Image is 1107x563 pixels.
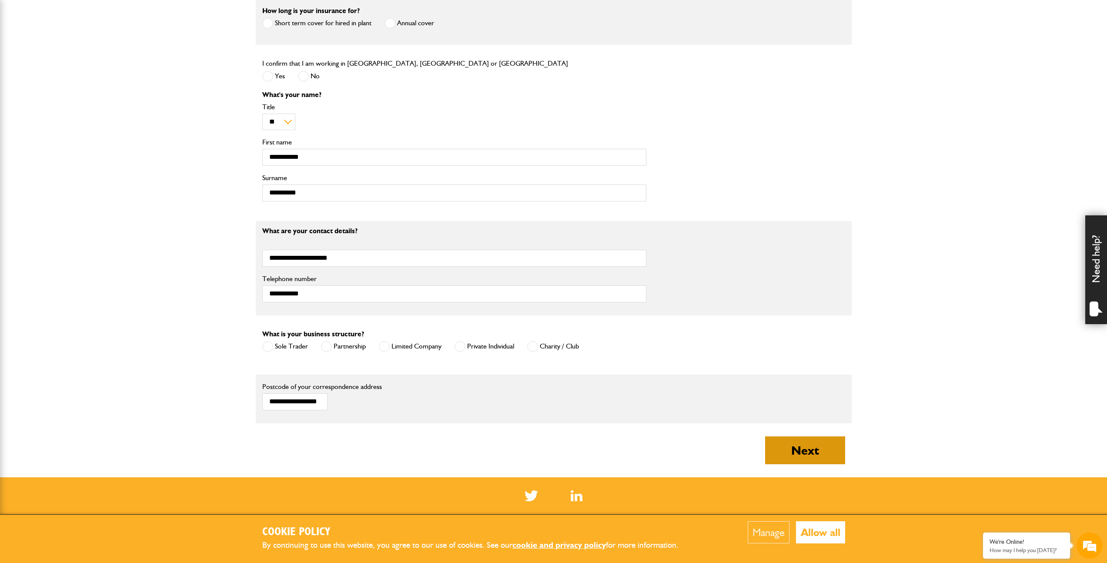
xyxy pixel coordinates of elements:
label: Surname [262,174,646,181]
label: Limited Company [379,341,441,352]
img: d_20077148190_company_1631870298795_20077148190 [15,48,37,60]
label: Yes [262,71,285,82]
label: What is your business structure? [262,331,364,338]
div: We're Online! [990,538,1064,546]
img: Twitter [525,490,538,501]
img: Linked In [571,490,582,501]
p: What are your contact details? [262,228,646,235]
label: Sole Trader [262,341,308,352]
label: Postcode of your correspondence address [262,383,395,390]
div: Chat with us now [45,49,146,60]
div: Minimize live chat window [143,4,164,25]
a: cookie and privacy policy [512,540,606,550]
p: By continuing to use this website, you agree to our use of cookies. See our for more information. [262,539,693,552]
input: Enter your last name [11,80,159,100]
label: Private Individual [455,341,514,352]
button: Next [765,436,845,464]
div: Need help? [1085,215,1107,324]
label: Partnership [321,341,366,352]
p: What's your name? [262,91,646,98]
input: Enter your email address [11,106,159,125]
label: Charity / Club [527,341,579,352]
label: Telephone number [262,275,646,282]
button: Manage [748,521,789,543]
label: How long is your insurance for? [262,7,360,14]
label: Short term cover for hired in plant [262,18,371,29]
label: No [298,71,320,82]
input: Enter your phone number [11,132,159,151]
label: Title [262,104,646,111]
label: First name [262,139,646,146]
em: Start Chat [118,268,158,280]
a: LinkedIn [571,490,582,501]
p: How may I help you today? [990,547,1064,553]
textarea: Type your message and hit 'Enter' [11,158,159,261]
label: I confirm that I am working in [GEOGRAPHIC_DATA], [GEOGRAPHIC_DATA] or [GEOGRAPHIC_DATA] [262,60,568,67]
label: Annual cover [385,18,434,29]
button: Allow all [796,521,845,543]
h2: Cookie Policy [262,526,693,539]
